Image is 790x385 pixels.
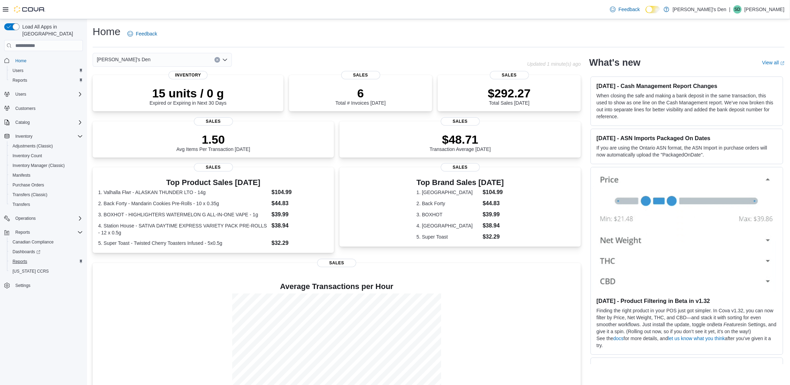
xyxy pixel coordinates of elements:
[13,68,23,73] span: Users
[10,191,50,199] a: Transfers (Classic)
[13,214,39,223] button: Operations
[13,132,83,141] span: Inventory
[15,134,32,139] span: Inventory
[13,90,83,98] span: Users
[317,259,356,267] span: Sales
[136,30,157,37] span: Feedback
[10,171,83,179] span: Manifests
[10,267,52,275] a: [US_STATE] CCRS
[15,216,36,221] span: Operations
[483,233,504,241] dd: $32.29
[98,178,328,187] h3: Top Product Sales [DATE]
[596,92,777,120] p: When closing the safe and making a bank deposit in the same transaction, this used to show as one...
[13,202,30,207] span: Transfers
[10,161,68,170] a: Inventory Manager (Classic)
[589,57,640,68] h2: What's new
[488,86,531,106] div: Total Sales [DATE]
[10,161,83,170] span: Inventory Manager (Classic)
[10,76,30,85] a: Reports
[10,142,56,150] a: Adjustments (Classic)
[1,89,86,99] button: Users
[1,55,86,65] button: Home
[15,230,30,235] span: Reports
[744,5,784,14] p: [PERSON_NAME]
[335,86,385,100] p: 6
[483,188,504,196] dd: $104.99
[7,257,86,266] button: Reports
[7,237,86,247] button: Canadian Compliance
[19,23,83,37] span: Load All Apps in [GEOGRAPHIC_DATA]
[272,188,328,196] dd: $104.99
[7,66,86,75] button: Users
[93,25,120,39] h1: Home
[13,228,83,236] span: Reports
[13,143,53,149] span: Adjustments (Classic)
[1,131,86,141] button: Inventory
[13,104,38,113] a: Customers
[222,57,228,63] button: Open list of options
[596,363,777,370] h3: [DATE] - Cash Out & Safe Close Changes
[10,142,83,150] span: Adjustments (Classic)
[646,13,646,14] span: Dark Mode
[13,192,47,198] span: Transfers (Classic)
[341,71,380,79] span: Sales
[430,133,491,152] div: Transaction Average [DATE]
[13,118,83,127] span: Catalog
[15,120,30,125] span: Catalog
[1,103,86,113] button: Customers
[416,211,480,218] dt: 3. BOXHOT
[780,61,784,65] svg: External link
[13,132,35,141] button: Inventory
[13,268,49,274] span: [US_STATE] CCRS
[7,180,86,190] button: Purchase Orders
[13,281,83,290] span: Settings
[98,222,269,236] dt: 4. Station House - SATIVA DAYTIME EXPRESS VARIETY PACK PRE-ROLLS - 12 x 0.5g
[13,182,44,188] span: Purchase Orders
[729,5,730,14] p: |
[15,283,30,288] span: Settings
[4,53,83,308] nav: Complex example
[194,117,233,126] span: Sales
[1,280,86,290] button: Settings
[177,133,250,152] div: Avg Items Per Transaction [DATE]
[483,199,504,208] dd: $44.83
[10,66,26,75] a: Users
[13,173,30,178] span: Manifests
[272,239,328,247] dd: $32.29
[430,133,491,146] p: $48.71
[97,55,150,64] span: [PERSON_NAME]'s Den
[10,200,33,209] a: Transfers
[596,82,777,89] h3: [DATE] - Cash Management Report Changes
[7,266,86,276] button: [US_STATE] CCRS
[10,181,83,189] span: Purchase Orders
[673,5,726,14] p: [PERSON_NAME]'s Den
[416,233,480,240] dt: 5. Super Toast
[98,189,269,196] dt: 1. Valhalla Flwr - ALASKAN THUNDER LTO - 14g
[13,163,65,168] span: Inventory Manager (Classic)
[596,335,777,349] p: See the for more details, and after you’ve given it a try.
[735,5,741,14] span: SD
[712,322,743,327] em: Beta Features
[98,211,269,218] dt: 3. BOXHOT - HIGHLIGHTERS WATERMELON G ALL-IN-ONE VAPE - 1g
[596,307,777,335] p: Finding the right product in your POS just got simpler. In Cova v1.32, you can now filter by Pric...
[13,104,83,113] span: Customers
[13,118,32,127] button: Catalog
[13,228,33,236] button: Reports
[7,170,86,180] button: Manifests
[416,200,480,207] dt: 2. Back Forty
[15,58,26,64] span: Home
[483,210,504,219] dd: $39.99
[7,75,86,85] button: Reports
[416,222,480,229] dt: 4. [GEOGRAPHIC_DATA]
[14,6,45,13] img: Cova
[272,199,328,208] dd: $44.83
[596,135,777,142] h3: [DATE] - ASN Imports Packaged On Dates
[7,161,86,170] button: Inventory Manager (Classic)
[214,57,220,63] button: Clear input
[10,200,83,209] span: Transfers
[98,282,575,291] h4: Average Transactions per Hour
[10,76,83,85] span: Reports
[335,86,385,106] div: Total # Invoices [DATE]
[441,163,480,171] span: Sales
[10,152,45,160] a: Inventory Count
